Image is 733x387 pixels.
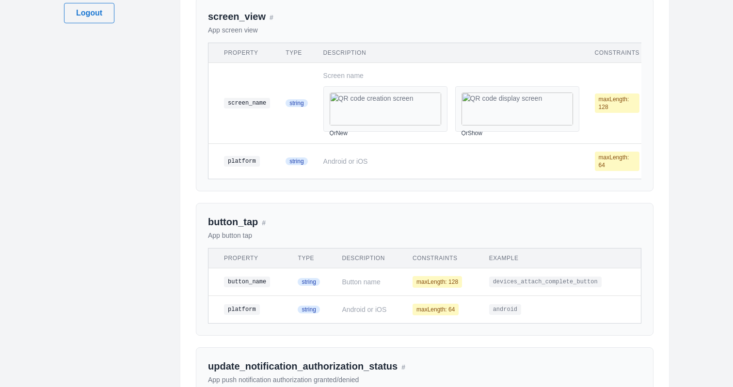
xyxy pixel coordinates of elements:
span: string [298,306,319,313]
span: maxLength: 64 [413,304,459,315]
code: platform [224,156,260,167]
p: App push notification authorization granted/denied [208,375,641,385]
span: maxLength: 64 [595,152,640,171]
th: Type [278,43,315,63]
span: string [286,99,307,107]
a: button_tap# [208,217,266,227]
span: Button name [342,278,380,286]
span: string [286,157,307,165]
code: android [489,304,521,315]
img: QR code creation screen [330,93,441,125]
img: QR code display screen [462,93,573,125]
th: Constraints [587,43,648,63]
th: Description [316,43,587,63]
th: Type [290,248,334,268]
span: # [270,14,273,21]
th: Constraints [405,248,481,268]
a: screen_view# [208,11,273,22]
a: update_notification_authorization_status# [208,361,405,372]
th: Property [208,248,290,268]
span: # [401,363,405,371]
button: Logout [64,3,114,23]
div: QrShow [462,129,573,137]
span: # [262,219,266,227]
code: screen_name [224,98,270,108]
span: Android or iOS [342,306,386,313]
code: devices_attach_complete_button [489,277,602,287]
span: string [298,278,319,286]
p: App button tap [208,231,641,240]
th: Property [208,43,278,63]
p: App screen view [208,25,641,35]
code: platform [224,304,260,315]
span: maxLength: 128 [413,276,462,288]
th: Example [481,248,641,268]
th: Description [334,248,405,268]
span: maxLength: 128 [595,93,640,113]
code: button_name [224,277,270,287]
span: Screen name [323,72,364,79]
div: QrNew [330,129,441,137]
span: Android or iOS [323,157,368,165]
